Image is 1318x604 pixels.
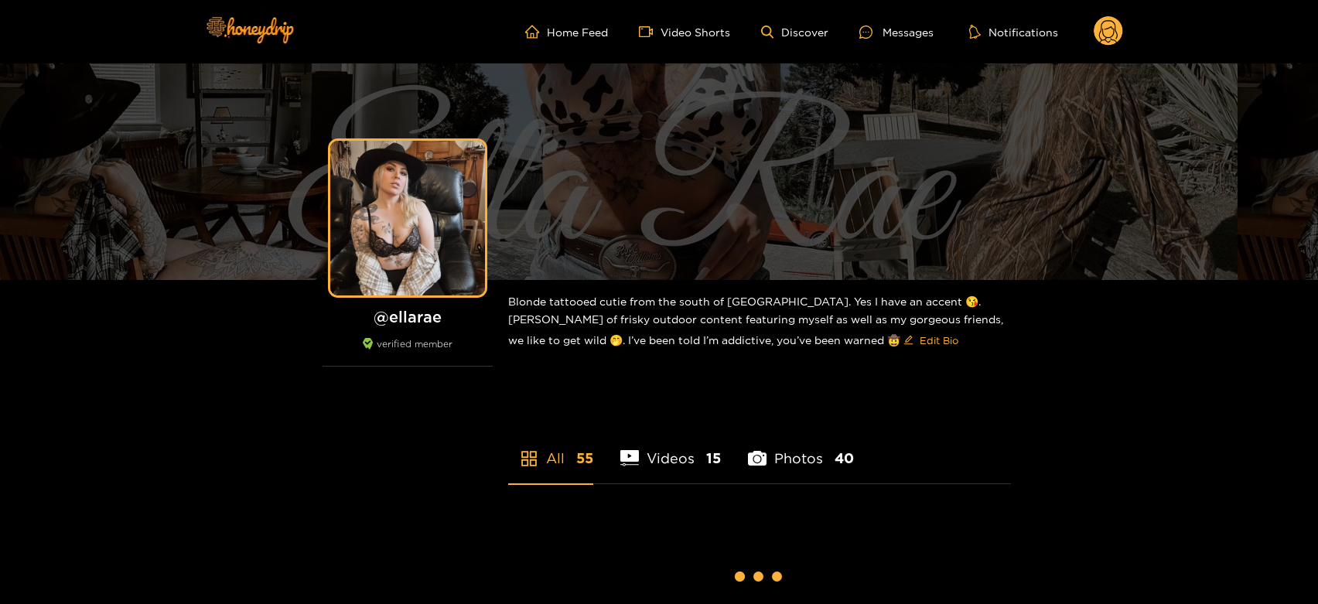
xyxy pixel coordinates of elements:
span: edit [903,335,913,346]
button: editEdit Bio [900,328,961,353]
button: Notifications [965,24,1063,39]
div: Blonde tattooed cutie from the south of [GEOGRAPHIC_DATA]. Yes I have an accent 😘. [PERSON_NAME] ... [508,280,1011,365]
a: Video Shorts [639,25,730,39]
li: All [508,414,593,483]
li: Videos [620,414,721,483]
a: Home Feed [525,25,608,39]
span: 15 [706,449,721,468]
span: video-camera [639,25,661,39]
span: Edit Bio [920,333,958,348]
li: Photos [748,414,854,483]
div: Messages [859,23,934,41]
a: Discover [761,26,828,39]
span: 55 [576,449,593,468]
span: 40 [835,449,854,468]
div: verified member [323,338,493,367]
span: home [525,25,547,39]
span: appstore [520,449,538,468]
h1: @ ellarae [323,307,493,326]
